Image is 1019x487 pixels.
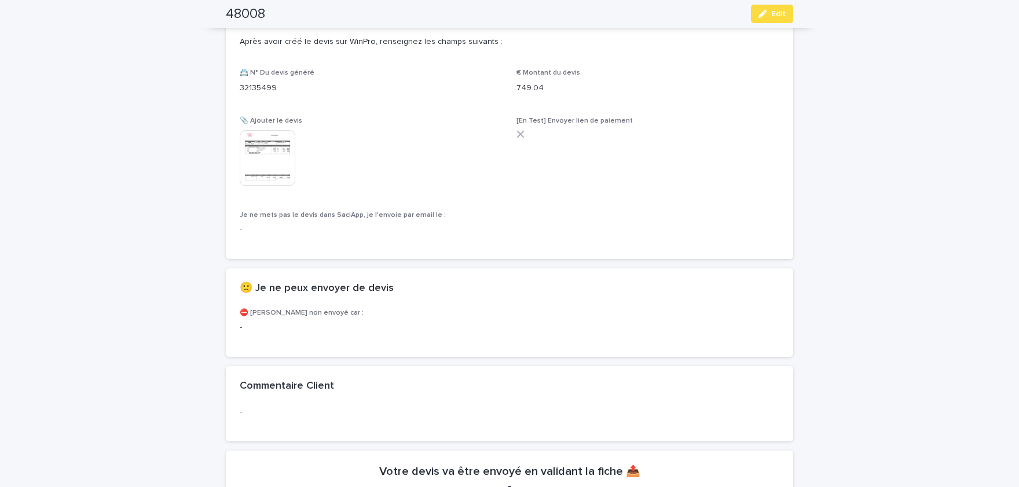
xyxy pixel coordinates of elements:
[240,224,503,236] p: -
[240,117,302,124] span: 📎 Ajouter le devis
[240,212,446,219] span: Je ne mets pas le devis dans SaciApp, je l'envoie par email le :
[516,82,779,94] p: 749.04
[516,69,580,76] span: € Montant du devis
[516,117,633,124] span: [En Test] Envoyer lien de paiement
[240,282,394,295] h2: 🙁 Je ne peux envoyer de devis
[771,10,786,18] span: Edit
[240,380,334,393] h2: Commentaire Client
[240,36,775,47] p: Après avoir créé le devis sur WinPro, renseignez les champs suivants :
[379,464,640,478] h2: Votre devis va être envoyé en validant la fiche 📤
[751,5,793,23] button: Edit
[240,309,364,316] span: ⛔ [PERSON_NAME] non envoyé car :
[240,322,779,334] p: -
[240,69,314,76] span: 📇 N° Du devis généré
[226,6,265,23] h2: 48008
[240,406,779,418] p: -
[240,82,503,94] p: 32135499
